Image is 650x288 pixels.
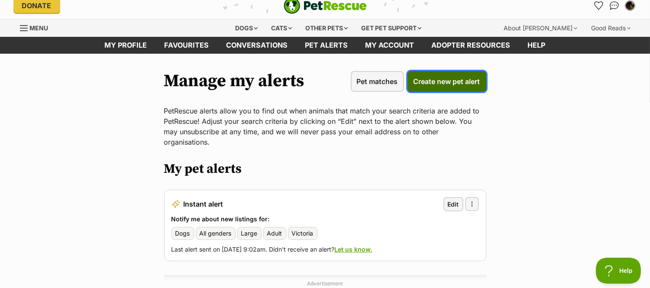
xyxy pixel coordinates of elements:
[267,229,282,238] span: Adult
[96,37,156,54] a: My profile
[519,37,554,54] a: Help
[175,229,190,238] span: Dogs
[585,19,637,37] div: Good Reads
[351,71,404,92] a: Pet matches
[423,37,519,54] a: Adopter resources
[297,37,357,54] a: Pet alerts
[357,37,423,54] a: My account
[265,19,298,37] div: Cats
[498,19,584,37] div: About [PERSON_NAME]
[241,229,258,238] span: Large
[171,245,479,254] p: Last alert sent on [DATE] 9:02am. Didn’t receive an alert?
[626,1,634,10] img: Heidi Quinn profile pic
[355,19,427,37] div: Get pet support
[184,200,223,208] span: Instant alert
[299,19,354,37] div: Other pets
[596,258,641,284] iframe: Help Scout Beacon - Open
[171,215,479,223] h3: Notify me about new listings for:
[218,37,297,54] a: conversations
[414,76,480,87] span: Create new pet alert
[30,24,49,32] span: Menu
[156,37,218,54] a: Favourites
[610,1,619,10] img: chat-41dd97257d64d25036548639549fe6c8038ab92f7586957e7f3b1b290dea8141.svg
[200,229,232,238] span: All genders
[448,200,459,209] span: Edit
[164,106,486,147] p: PetRescue alerts allow you to find out when animals that match your search criteria are added to ...
[357,76,398,87] span: Pet matches
[229,19,264,37] div: Dogs
[164,71,304,91] h1: Manage my alerts
[407,71,486,92] a: Create new pet alert
[335,246,372,253] a: Let us know.
[292,229,314,238] span: Victoria
[20,19,55,35] a: Menu
[443,197,463,211] a: Edit
[164,161,486,177] h2: My pet alerts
